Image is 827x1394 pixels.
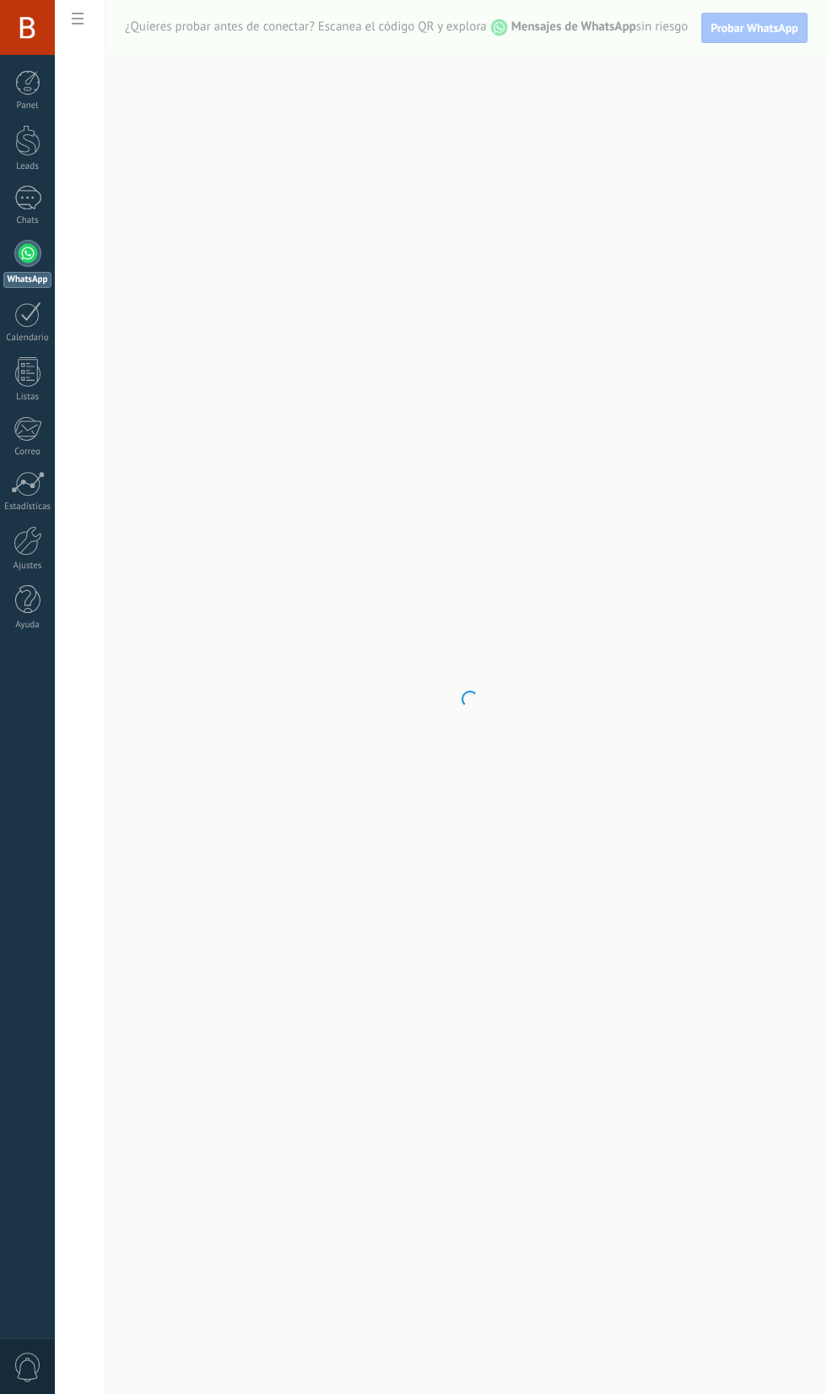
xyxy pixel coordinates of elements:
div: WhatsApp [3,272,51,288]
div: Ayuda [3,620,52,631]
div: Estadísticas [3,502,52,513]
div: Chats [3,215,52,226]
div: Calendario [3,333,52,344]
div: Panel [3,100,52,111]
div: Correo [3,447,52,458]
div: Listas [3,392,52,403]
div: Leads [3,161,52,172]
div: Ajustes [3,561,52,572]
